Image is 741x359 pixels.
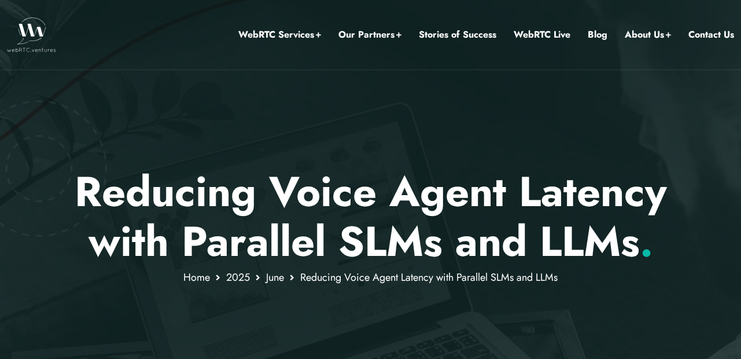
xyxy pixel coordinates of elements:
a: Contact Us [688,27,734,42]
a: Stories of Success [419,27,496,42]
a: 2025 [226,270,250,285]
a: WebRTC Live [514,27,570,42]
a: Our Partners [338,27,401,42]
img: WebRTC.ventures [7,17,56,52]
p: Reducing Voice Agent Latency with Parallel SLMs and LLMs [32,167,709,267]
a: WebRTC Services [238,27,321,42]
span: Reducing Voice Agent Latency with Parallel SLMs and LLMs [300,270,558,285]
a: Home [183,270,210,285]
a: June [266,270,284,285]
a: About Us [625,27,671,42]
a: Blog [588,27,607,42]
span: . [640,211,653,272]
